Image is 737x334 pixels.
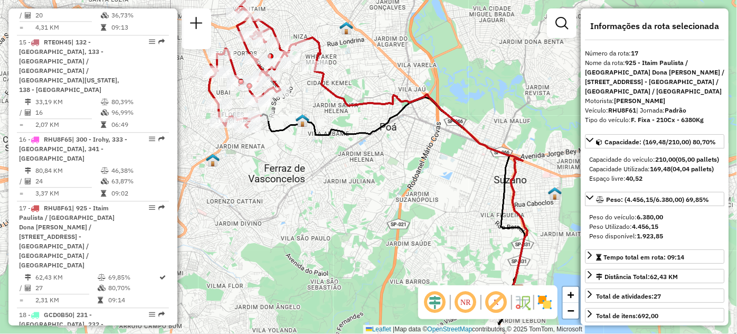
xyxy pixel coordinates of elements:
[101,190,106,197] i: Tempo total em rota
[186,13,207,36] a: Nova sessão e pesquisa
[158,311,165,318] em: Rota exportada
[25,168,31,174] i: Distância Total
[111,22,164,33] td: 09:13
[101,24,106,31] i: Tempo total em rota
[98,297,103,303] i: Tempo total em rota
[111,176,164,187] td: 63,87%
[637,213,663,221] strong: 6.380,00
[632,222,658,230] strong: 4.456,15
[563,303,579,319] a: Zoom out
[149,136,155,142] em: Opções
[19,204,115,269] span: 17 -
[101,109,109,116] i: % de utilização da cubagem
[25,109,31,116] i: Total de Atividades
[393,326,394,333] span: |
[339,21,353,35] img: 631 UDC Light WCL Cidade Kemel
[111,107,164,118] td: 96,99%
[19,176,24,187] td: /
[585,58,724,96] div: Nome da rota:
[606,196,709,203] span: Peso: (4.456,15/6.380,00) 69,85%
[563,287,579,303] a: Zoom in
[108,272,159,283] td: 69,85%
[589,174,720,183] div: Espaço livre:
[98,285,106,291] i: % de utilização da cubagem
[585,151,724,188] div: Capacidade: (169,48/210,00) 80,70%
[548,187,562,200] img: 630 UDC Light WCL Jardim Santa Helena
[35,272,97,283] td: 62,43 KM
[296,114,309,127] img: 607 UDC Full Ferraz de Vasconcelos
[568,288,574,301] span: +
[585,208,724,245] div: Peso: (4.456,15/6.380,00) 69,85%
[585,308,724,322] a: Total de itens:692,00
[650,273,678,281] span: 62,43 KM
[19,135,127,162] span: | 300 - Irohy, 333 - [GEOGRAPHIC_DATA], 341 - [GEOGRAPHIC_DATA]
[35,165,100,176] td: 80,84 KM
[44,204,72,212] span: RHU8F61
[596,292,661,300] span: Total de atividades:
[366,326,391,333] a: Leaflet
[25,12,31,18] i: Total de Atividades
[149,311,155,318] em: Opções
[206,153,220,167] img: DS Teste
[585,249,724,264] a: Tempo total em rota: 09:14
[19,10,24,21] td: /
[585,134,724,149] a: Capacidade: (169,48/210,00) 80,70%
[44,38,71,46] span: RTE0H45
[631,49,638,57] strong: 17
[665,106,686,114] strong: Padrão
[585,106,724,115] div: Veículo:
[108,283,159,293] td: 80,70%
[19,188,24,199] td: =
[35,107,100,118] td: 16
[637,232,663,240] strong: 1.923,85
[512,284,526,298] img: CDD Suzano
[158,39,165,45] em: Rota exportada
[631,116,704,124] strong: F. Fixa - 210Cx - 6380Kg
[19,119,24,130] td: =
[585,21,724,31] h4: Informações da rota selecionada
[149,39,155,45] em: Opções
[35,188,100,199] td: 3,37 KM
[108,295,159,305] td: 09:14
[111,10,164,21] td: 36,73%
[25,99,31,105] i: Distância Total
[589,164,720,174] div: Capacidade Utilizada:
[636,106,686,114] span: | Jornada:
[19,38,119,94] span: | 132 - [GEOGRAPHIC_DATA], 133 - [GEOGRAPHIC_DATA] / [GEOGRAPHIC_DATA] / [GEOGRAPHIC_DATA][US_STA...
[484,290,509,315] span: Exibir rótulo
[35,283,97,293] td: 27
[19,135,127,162] span: 16 -
[19,22,24,33] td: =
[585,49,724,58] div: Número da rota:
[111,165,164,176] td: 46,38%
[589,222,720,231] div: Peso Utilizado:
[149,205,155,211] em: Opções
[25,285,31,291] i: Total de Atividades
[585,115,724,125] div: Tipo do veículo:
[35,176,100,187] td: 24
[111,119,164,130] td: 06:49
[614,97,665,105] strong: [PERSON_NAME]
[101,12,109,18] i: % de utilização da cubagem
[19,204,115,269] span: | 925 - Itaim Paulista / [GEOGRAPHIC_DATA] Dona [PERSON_NAME] / [STREET_ADDRESS] - [GEOGRAPHIC_DA...
[158,136,165,142] em: Rota exportada
[111,188,164,199] td: 09:02
[551,13,572,34] a: Exibir filtros
[363,325,585,334] div: Map data © contributors,© 2025 TomTom, Microsoft
[608,106,636,114] strong: RHU8F61
[35,10,100,21] td: 20
[101,122,106,128] i: Tempo total em rota
[536,294,553,311] img: Exibir/Ocultar setores
[589,155,720,164] div: Capacidade do veículo:
[638,312,658,320] strong: 692,00
[101,168,109,174] i: % de utilização do peso
[650,165,670,173] strong: 169,48
[453,290,478,315] span: Ocultar NR
[101,99,109,105] i: % de utilização do peso
[589,231,720,241] div: Peso disponível:
[585,269,724,283] a: Distância Total:62,43 KM
[44,135,72,143] span: RHU8F65
[514,294,531,311] img: Fluxo de ruas
[19,295,24,305] td: =
[101,178,109,184] i: % de utilização da cubagem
